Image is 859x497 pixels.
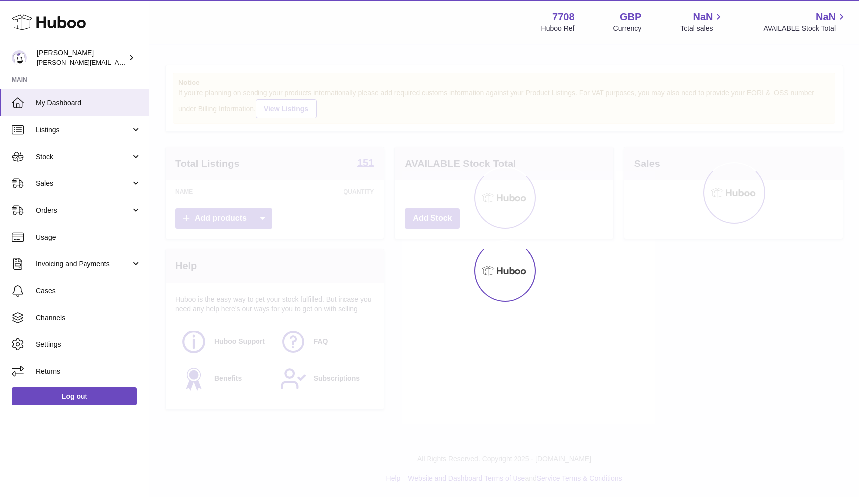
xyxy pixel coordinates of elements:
span: Sales [36,179,131,188]
span: Returns [36,367,141,376]
span: Invoicing and Payments [36,259,131,269]
span: Stock [36,152,131,162]
span: NaN [816,10,836,24]
a: NaN Total sales [680,10,724,33]
span: [PERSON_NAME][EMAIL_ADDRESS][DOMAIN_NAME] [37,58,199,66]
span: My Dashboard [36,98,141,108]
span: Cases [36,286,141,296]
div: Huboo Ref [541,24,575,33]
span: NaN [693,10,713,24]
div: [PERSON_NAME] [37,48,126,67]
span: Channels [36,313,141,323]
span: AVAILABLE Stock Total [763,24,847,33]
img: victor@erbology.co [12,50,27,65]
span: Orders [36,206,131,215]
a: Log out [12,387,137,405]
strong: 7708 [552,10,575,24]
span: Total sales [680,24,724,33]
strong: GBP [620,10,641,24]
span: Listings [36,125,131,135]
a: NaN AVAILABLE Stock Total [763,10,847,33]
span: Usage [36,233,141,242]
div: Currency [613,24,642,33]
span: Settings [36,340,141,349]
